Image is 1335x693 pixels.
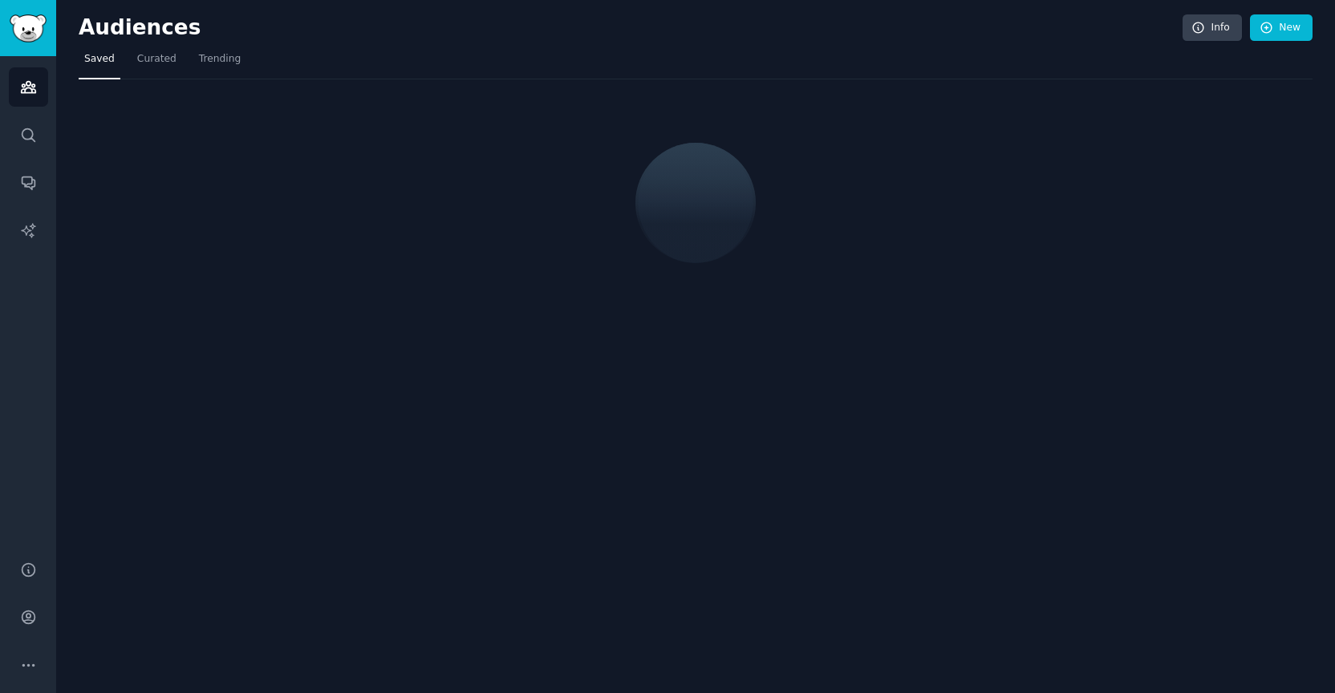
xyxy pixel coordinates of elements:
[10,14,47,43] img: GummySearch logo
[1250,14,1313,42] a: New
[79,47,120,79] a: Saved
[79,15,1183,41] h2: Audiences
[84,52,115,67] span: Saved
[199,52,241,67] span: Trending
[193,47,246,79] a: Trending
[1183,14,1242,42] a: Info
[132,47,182,79] a: Curated
[137,52,177,67] span: Curated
